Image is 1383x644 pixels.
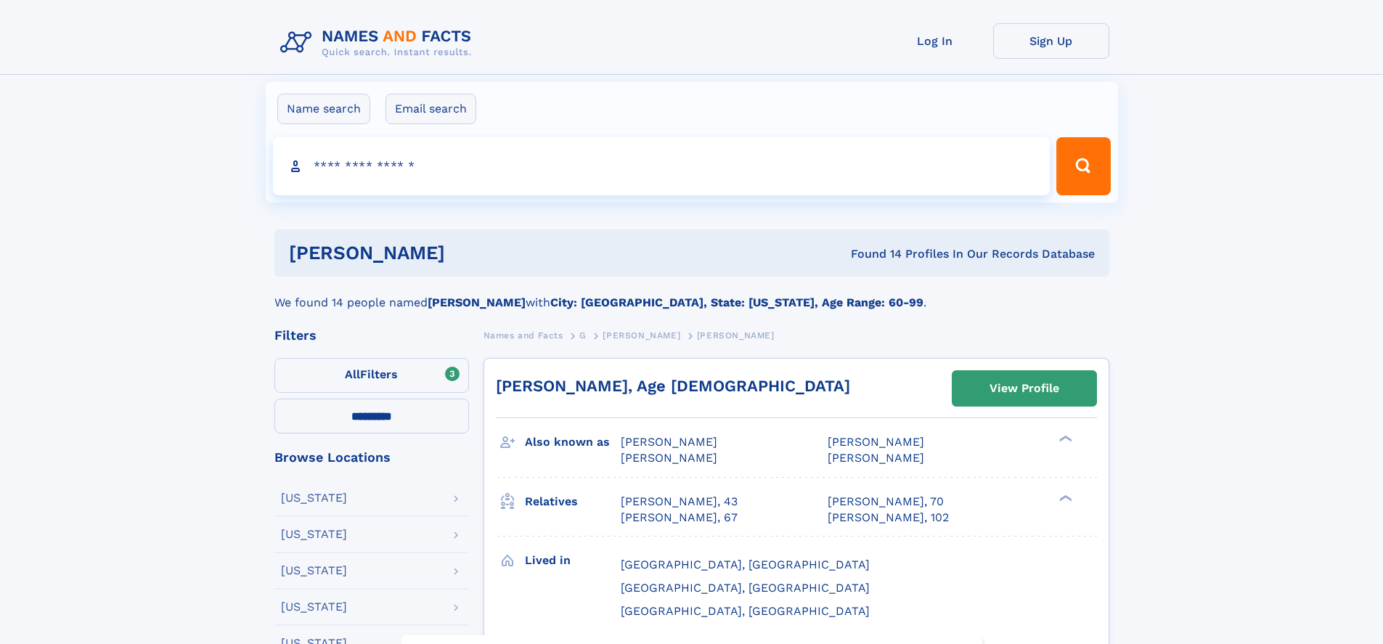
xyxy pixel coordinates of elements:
[525,430,621,455] h3: Also known as
[345,367,360,381] span: All
[828,510,949,526] a: [PERSON_NAME], 102
[281,529,347,540] div: [US_STATE]
[1056,137,1110,195] button: Search Button
[621,494,738,510] a: [PERSON_NAME], 43
[621,558,870,571] span: [GEOGRAPHIC_DATA], [GEOGRAPHIC_DATA]
[993,23,1109,59] a: Sign Up
[281,492,347,504] div: [US_STATE]
[828,435,924,449] span: [PERSON_NAME]
[525,548,621,573] h3: Lived in
[484,326,563,344] a: Names and Facts
[621,581,870,595] span: [GEOGRAPHIC_DATA], [GEOGRAPHIC_DATA]
[273,137,1050,195] input: search input
[274,329,469,342] div: Filters
[274,23,484,62] img: Logo Names and Facts
[1056,434,1073,444] div: ❯
[274,277,1109,311] div: We found 14 people named with .
[603,326,680,344] a: [PERSON_NAME]
[621,604,870,618] span: [GEOGRAPHIC_DATA], [GEOGRAPHIC_DATA]
[274,451,469,464] div: Browse Locations
[550,295,923,309] b: City: [GEOGRAPHIC_DATA], State: [US_STATE], Age Range: 60-99
[281,565,347,576] div: [US_STATE]
[828,494,944,510] a: [PERSON_NAME], 70
[621,510,738,526] a: [PERSON_NAME], 67
[1056,493,1073,502] div: ❯
[603,330,680,341] span: [PERSON_NAME]
[952,371,1096,406] a: View Profile
[281,601,347,613] div: [US_STATE]
[877,23,993,59] a: Log In
[579,330,587,341] span: G
[621,435,717,449] span: [PERSON_NAME]
[579,326,587,344] a: G
[697,330,775,341] span: [PERSON_NAME]
[525,489,621,514] h3: Relatives
[428,295,526,309] b: [PERSON_NAME]
[828,451,924,465] span: [PERSON_NAME]
[274,358,469,393] label: Filters
[621,451,717,465] span: [PERSON_NAME]
[385,94,476,124] label: Email search
[289,244,648,262] h1: [PERSON_NAME]
[277,94,370,124] label: Name search
[648,246,1095,262] div: Found 14 Profiles In Our Records Database
[496,377,850,395] a: [PERSON_NAME], Age [DEMOGRAPHIC_DATA]
[990,372,1059,405] div: View Profile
